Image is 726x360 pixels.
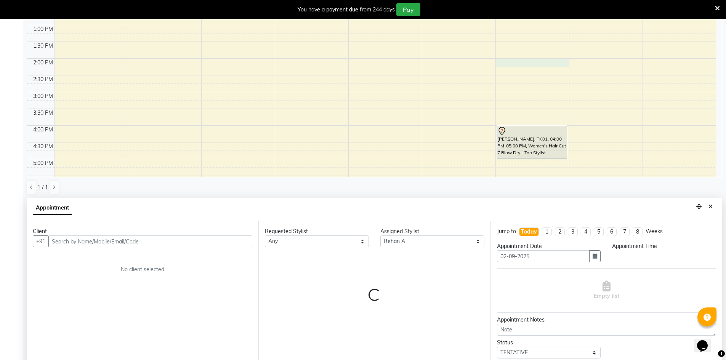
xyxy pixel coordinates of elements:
div: 3:30 PM [32,109,54,117]
span: Appointment [33,201,72,215]
div: Appointment Notes [497,316,716,324]
button: +91 [33,235,49,247]
div: Jump to [497,227,516,235]
div: Client [33,227,252,235]
span: 1 / 1 [37,184,48,192]
div: [PERSON_NAME], TK01, 04:00 PM-05:00 PM, Women's Hair Cut 7 Blow Dry - Top Stylist [497,126,567,158]
div: 1:00 PM [32,25,54,33]
div: Weeks [646,227,663,235]
li: 2 [555,227,565,236]
li: 1 [542,227,552,236]
div: 4:00 PM [32,126,54,134]
div: 5:00 PM [32,159,54,167]
li: 3 [568,227,578,236]
div: No client selected [51,266,234,274]
input: Search by Name/Mobile/Email/Code [48,235,252,247]
li: 5 [594,227,604,236]
div: 2:30 PM [32,75,54,83]
div: Status [497,339,601,347]
button: Close [705,201,716,213]
li: 7 [620,227,630,236]
button: Pay [396,3,420,16]
input: yyyy-mm-dd [497,250,590,262]
li: 8 [633,227,643,236]
div: 5:30 PM [32,176,54,184]
div: Appointment Date [497,242,601,250]
li: 4 [581,227,591,236]
div: 1:30 PM [32,42,54,50]
div: Assigned Stylist [380,227,484,235]
div: Today [521,228,537,236]
div: Appointment Time [612,242,716,250]
li: 6 [607,227,617,236]
div: 3:00 PM [32,92,54,100]
span: Empty list [594,281,619,300]
iframe: chat widget [694,330,718,352]
div: 2:00 PM [32,59,54,67]
div: You have a payment due from 244 days [298,6,395,14]
div: 4:30 PM [32,142,54,150]
div: Requested Stylist [265,227,369,235]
